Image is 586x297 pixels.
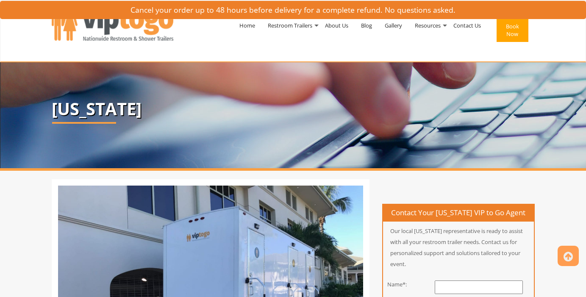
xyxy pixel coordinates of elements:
[52,100,535,118] p: [US_STATE]
[497,18,528,42] button: Book Now
[378,3,408,47] a: Gallery
[233,3,261,47] a: Home
[319,3,355,47] a: About Us
[261,3,319,47] a: Restroom Trailers
[383,205,534,222] h4: Contact Your [US_STATE] VIP to Go Agent
[408,3,447,47] a: Resources
[52,6,173,41] img: VIPTOGO
[447,3,487,47] a: Contact Us
[487,3,535,60] a: Book Now
[383,225,534,269] p: Our local [US_STATE] representative is ready to assist with all your restroom trailer needs. Cont...
[355,3,378,47] a: Blog
[377,280,418,289] div: Name*:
